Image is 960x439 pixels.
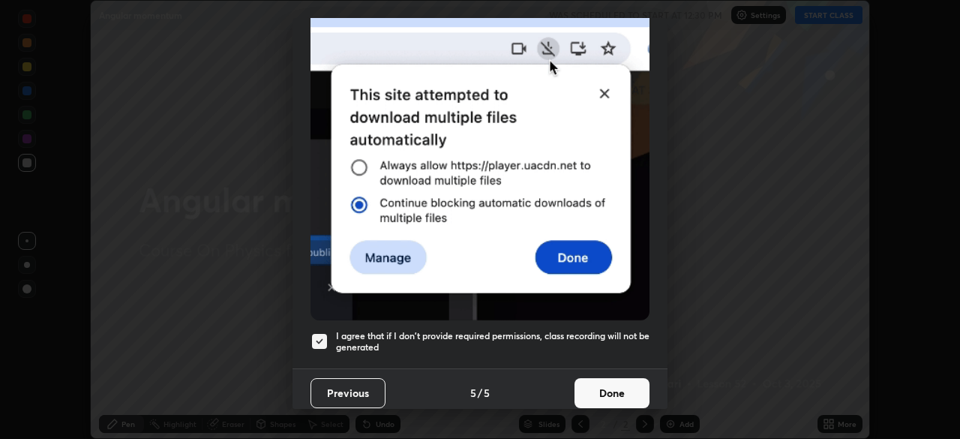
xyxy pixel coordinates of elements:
[310,378,385,408] button: Previous
[336,330,649,353] h5: I agree that if I don't provide required permissions, class recording will not be generated
[574,378,649,408] button: Done
[470,385,476,401] h4: 5
[484,385,490,401] h4: 5
[478,385,482,401] h4: /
